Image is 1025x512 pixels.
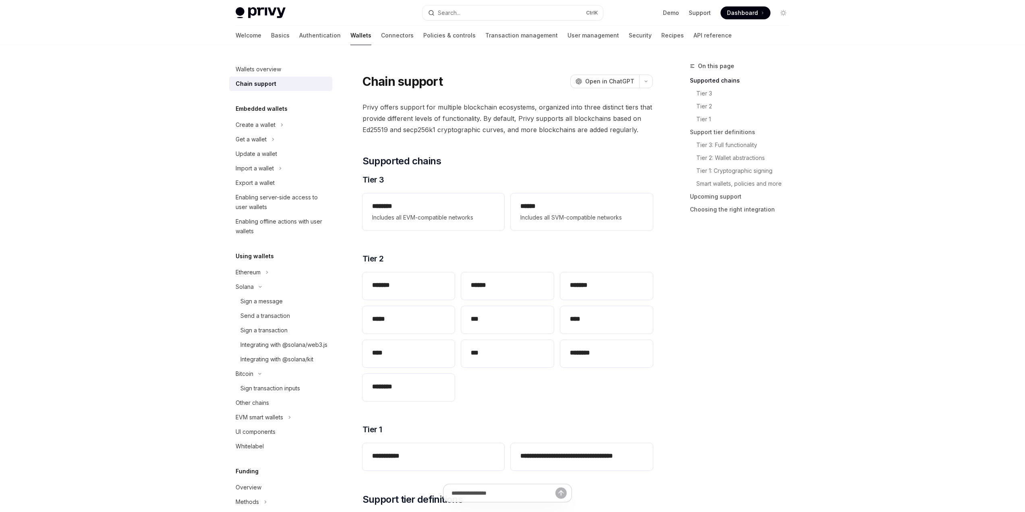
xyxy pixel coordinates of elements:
a: Tier 3: Full functionality [696,139,796,151]
button: Toggle dark mode [777,6,790,19]
span: Tier 2 [362,253,384,264]
a: Update a wallet [229,147,332,161]
a: Support [689,9,711,17]
a: Security [629,26,652,45]
div: Create a wallet [236,120,275,130]
span: Open in ChatGPT [585,77,634,85]
span: Tier 1 [362,424,382,435]
div: EVM smart wallets [236,413,283,422]
a: Support tier definitions [690,126,796,139]
div: Methods [236,497,259,507]
div: Wallets overview [236,64,281,74]
a: Connectors [381,26,414,45]
a: Other chains [229,396,332,410]
a: Export a wallet [229,176,332,190]
a: Sign transaction inputs [229,381,332,396]
a: Tier 2: Wallet abstractions [696,151,796,164]
a: User management [567,26,619,45]
a: Basics [271,26,290,45]
a: Supported chains [690,74,796,87]
a: **** ***Includes all EVM-compatible networks [362,193,504,230]
div: Send a transaction [240,311,290,321]
a: Integrating with @solana/web3.js [229,338,332,352]
a: Wallets overview [229,62,332,77]
div: Sign a transaction [240,325,288,335]
a: Sign a transaction [229,323,332,338]
h1: Chain support [362,74,443,89]
a: Whitelabel [229,439,332,454]
a: Tier 2 [696,100,796,113]
button: Open in ChatGPT [570,75,639,88]
a: Upcoming support [690,190,796,203]
a: Welcome [236,26,261,45]
a: Policies & controls [423,26,476,45]
div: Overview [236,483,261,492]
a: Demo [663,9,679,17]
span: On this page [698,61,734,71]
button: Search...CtrlK [422,6,603,20]
span: Privy offers support for multiple blockchain ecosystems, organized into three distinct tiers that... [362,102,653,135]
div: Update a wallet [236,149,277,159]
a: Tier 1: Cryptographic signing [696,164,796,177]
span: Includes all EVM-compatible networks [372,213,495,222]
div: Get a wallet [236,135,267,144]
a: API reference [694,26,732,45]
a: Send a transaction [229,309,332,323]
a: Smart wallets, policies and more [696,177,796,190]
a: Sign a message [229,294,332,309]
img: light logo [236,7,286,19]
button: Send message [555,487,567,499]
div: Enabling offline actions with user wallets [236,217,327,236]
span: Dashboard [727,9,758,17]
div: UI components [236,427,275,437]
div: Sign a message [240,296,283,306]
span: Supported chains [362,155,441,168]
h5: Embedded wallets [236,104,288,114]
a: Wallets [350,26,371,45]
div: Integrating with @solana/kit [240,354,313,364]
a: Tier 1 [696,113,796,126]
a: Tier 3 [696,87,796,100]
div: Search... [438,8,460,18]
a: UI components [229,425,332,439]
div: Export a wallet [236,178,275,188]
div: Enabling server-side access to user wallets [236,193,327,212]
div: Integrating with @solana/web3.js [240,340,327,350]
a: Enabling offline actions with user wallets [229,214,332,238]
div: Other chains [236,398,269,408]
div: Chain support [236,79,276,89]
a: Chain support [229,77,332,91]
span: Tier 3 [362,174,384,185]
a: Integrating with @solana/kit [229,352,332,367]
span: Includes all SVM-compatible networks [520,213,643,222]
a: Enabling server-side access to user wallets [229,190,332,214]
a: Overview [229,480,332,495]
a: Authentication [299,26,341,45]
div: Bitcoin [236,369,253,379]
span: Ctrl K [586,10,598,16]
div: Sign transaction inputs [240,383,300,393]
a: Transaction management [485,26,558,45]
a: Dashboard [721,6,770,19]
a: Choosing the right integration [690,203,796,216]
a: **** *Includes all SVM-compatible networks [511,193,652,230]
div: Ethereum [236,267,261,277]
div: Solana [236,282,254,292]
h5: Funding [236,466,259,476]
div: Import a wallet [236,164,274,173]
div: Whitelabel [236,442,264,451]
a: Recipes [661,26,684,45]
h5: Using wallets [236,251,274,261]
